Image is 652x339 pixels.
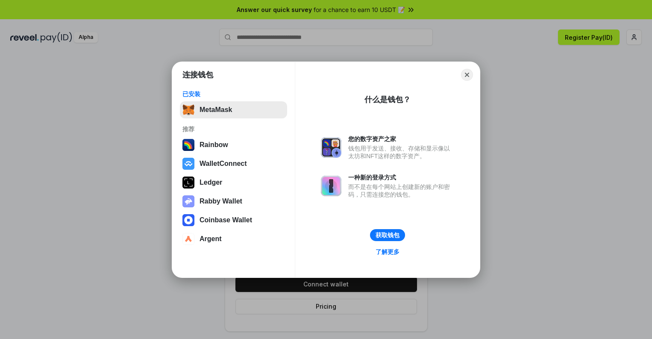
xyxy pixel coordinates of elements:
img: svg+xml,%3Csvg%20width%3D%2228%22%20height%3D%2228%22%20viewBox%3D%220%200%2028%2028%22%20fill%3D... [182,233,194,245]
div: 了解更多 [376,248,399,256]
div: WalletConnect [200,160,247,168]
h1: 连接钱包 [182,70,213,80]
div: 钱包用于发送、接收、存储和显示像以太坊和NFT这样的数字资产。 [348,144,454,160]
div: 而不是在每个网站上创建新的账户和密码，只需连接您的钱包。 [348,183,454,198]
div: Ledger [200,179,222,186]
button: Close [461,69,473,81]
button: Ledger [180,174,287,191]
button: Coinbase Wallet [180,212,287,229]
button: 获取钱包 [370,229,405,241]
div: 获取钱包 [376,231,399,239]
a: 了解更多 [370,246,405,257]
div: 什么是钱包？ [364,94,411,105]
img: svg+xml,%3Csvg%20width%3D%2228%22%20height%3D%2228%22%20viewBox%3D%220%200%2028%2028%22%20fill%3D... [182,158,194,170]
div: 一种新的登录方式 [348,174,454,181]
button: MetaMask [180,101,287,118]
div: Rainbow [200,141,228,149]
div: 推荐 [182,125,285,133]
button: WalletConnect [180,155,287,172]
img: svg+xml,%3Csvg%20width%3D%22120%22%20height%3D%22120%22%20viewBox%3D%220%200%20120%20120%22%20fil... [182,139,194,151]
img: svg+xml,%3Csvg%20xmlns%3D%22http%3A%2F%2Fwww.w3.org%2F2000%2Fsvg%22%20width%3D%2228%22%20height%3... [182,177,194,189]
div: MetaMask [200,106,232,114]
img: svg+xml,%3Csvg%20xmlns%3D%22http%3A%2F%2Fwww.w3.org%2F2000%2Fsvg%22%20fill%3D%22none%22%20viewBox... [182,195,194,207]
img: svg+xml,%3Csvg%20fill%3D%22none%22%20height%3D%2233%22%20viewBox%3D%220%200%2035%2033%22%20width%... [182,104,194,116]
img: svg+xml,%3Csvg%20xmlns%3D%22http%3A%2F%2Fwww.w3.org%2F2000%2Fsvg%22%20fill%3D%22none%22%20viewBox... [321,176,341,196]
div: 已安装 [182,90,285,98]
img: svg+xml,%3Csvg%20width%3D%2228%22%20height%3D%2228%22%20viewBox%3D%220%200%2028%2028%22%20fill%3D... [182,214,194,226]
button: Rainbow [180,136,287,153]
div: 您的数字资产之家 [348,135,454,143]
button: Argent [180,230,287,248]
img: svg+xml,%3Csvg%20xmlns%3D%22http%3A%2F%2Fwww.w3.org%2F2000%2Fsvg%22%20fill%3D%22none%22%20viewBox... [321,137,341,158]
div: Argent [200,235,222,243]
div: Rabby Wallet [200,198,242,205]
div: Coinbase Wallet [200,216,252,224]
button: Rabby Wallet [180,193,287,210]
